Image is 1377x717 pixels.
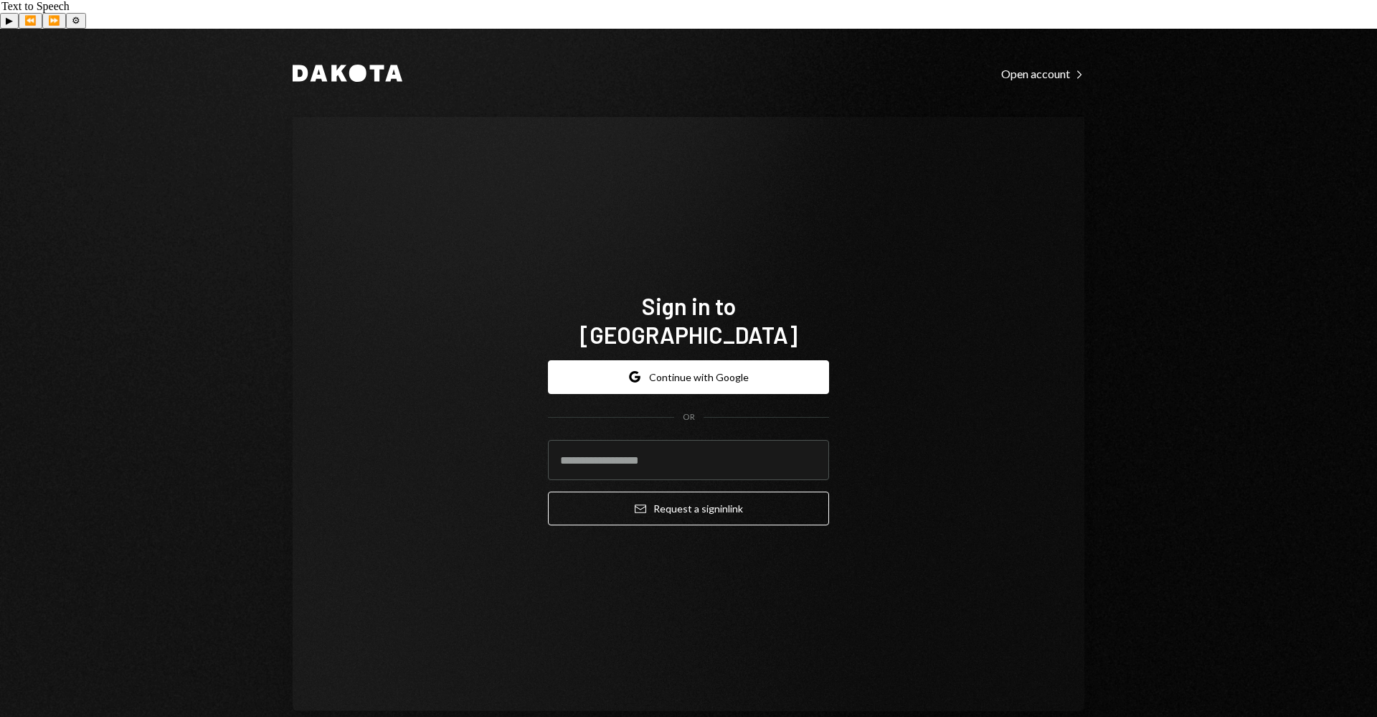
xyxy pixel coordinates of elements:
[683,411,695,423] div: OR
[548,360,829,394] button: Continue with Google
[42,13,66,29] button: Forward
[66,13,86,29] button: Settings
[1001,65,1084,81] a: Open account
[548,291,829,349] h1: Sign in to [GEOGRAPHIC_DATA]
[19,13,42,29] button: Previous
[548,492,829,525] button: Request a signinlink
[1001,67,1084,81] div: Open account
